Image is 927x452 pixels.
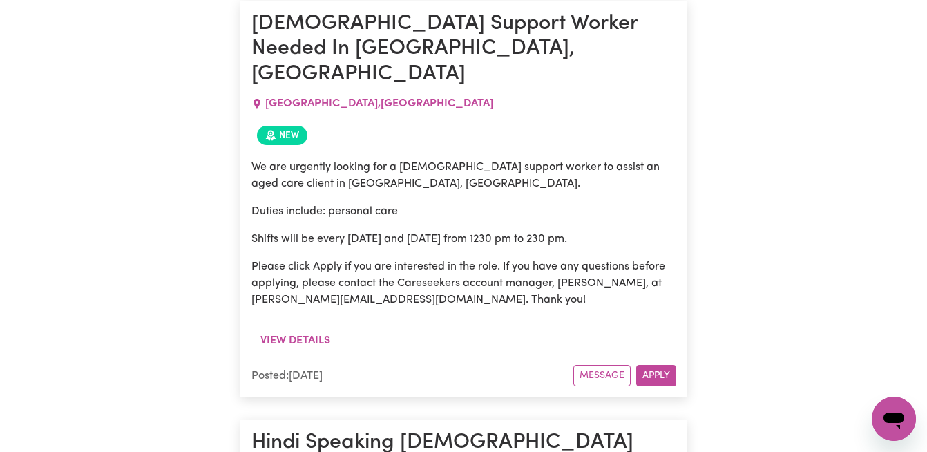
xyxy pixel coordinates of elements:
span: [GEOGRAPHIC_DATA] , [GEOGRAPHIC_DATA] [265,98,493,109]
h1: [DEMOGRAPHIC_DATA] Support Worker Needed In [GEOGRAPHIC_DATA], [GEOGRAPHIC_DATA] [251,12,676,87]
button: Apply for this job [636,365,676,386]
iframe: Button to launch messaging window, conversation in progress [872,397,916,441]
div: Posted: [DATE] [251,368,573,384]
p: Please click Apply if you are interested in the role. If you have any questions before applying, ... [251,258,676,308]
span: Job posted within the last 30 days [257,126,307,145]
button: View details [251,328,339,354]
p: Shifts will be every [DATE] and [DATE] from 1230 pm to 230 pm. [251,231,676,247]
p: Duties include: personal care [251,203,676,220]
button: Message [573,365,631,386]
p: We are urgently looking for a [DEMOGRAPHIC_DATA] support worker to assist an aged care client in ... [251,159,676,192]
